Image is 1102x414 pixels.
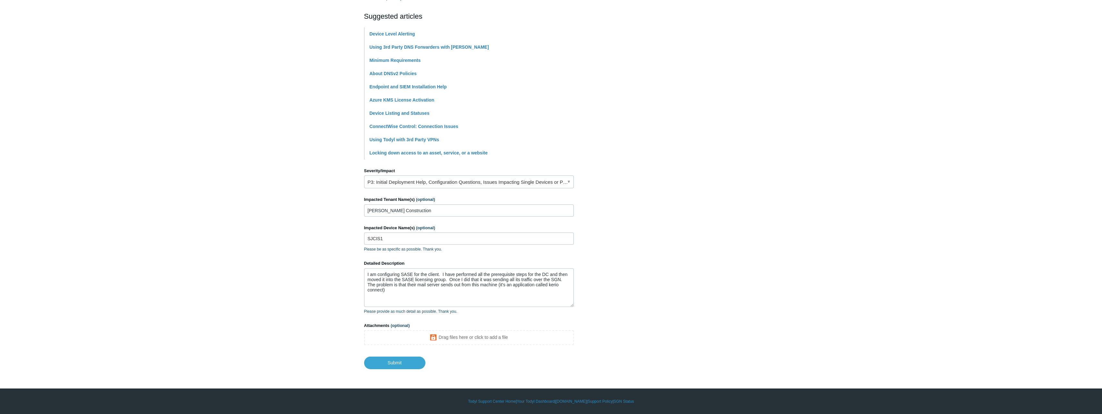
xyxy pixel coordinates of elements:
[370,31,415,36] a: Device Level Alerting
[370,58,421,63] a: Minimum Requirements
[364,11,574,22] h2: Suggested articles
[614,399,634,404] a: SGN Status
[391,323,410,328] span: (optional)
[364,399,738,404] div: | | | |
[364,175,574,188] a: P3: Initial Deployment Help, Configuration Questions, Issues Impacting Single Devices or Past Out...
[364,260,574,267] label: Detailed Description
[556,399,587,404] a: [DOMAIN_NAME]
[370,111,430,116] a: Device Listing and Statuses
[588,399,612,404] a: Support Policy
[364,168,574,174] label: Severity/Impact
[370,150,488,155] a: Locking down access to an asset, service, or a website
[517,399,554,404] a: Your Todyl Dashboard
[370,71,417,76] a: About DNSv2 Policies
[370,44,489,50] a: Using 3rd Party DNS Forwarders with [PERSON_NAME]
[364,322,574,329] label: Attachments
[364,357,425,369] input: Submit
[370,137,439,142] a: Using Todyl with 3rd Party VPNs
[370,97,434,103] a: Azure KMS License Activation
[370,84,447,89] a: Endpoint and SIEM Installation Help
[416,225,435,230] span: (optional)
[364,309,574,314] p: Please provide as much detail as possible. Thank you.
[364,246,574,252] p: Please be as specific as possible. Thank you.
[416,197,435,202] span: (optional)
[468,399,516,404] a: Todyl Support Center Home
[364,225,574,231] label: Impacted Device Name(s)
[370,124,458,129] a: ConnectWise Control: Connection Issues
[364,196,574,203] label: Impacted Tenant Name(s)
